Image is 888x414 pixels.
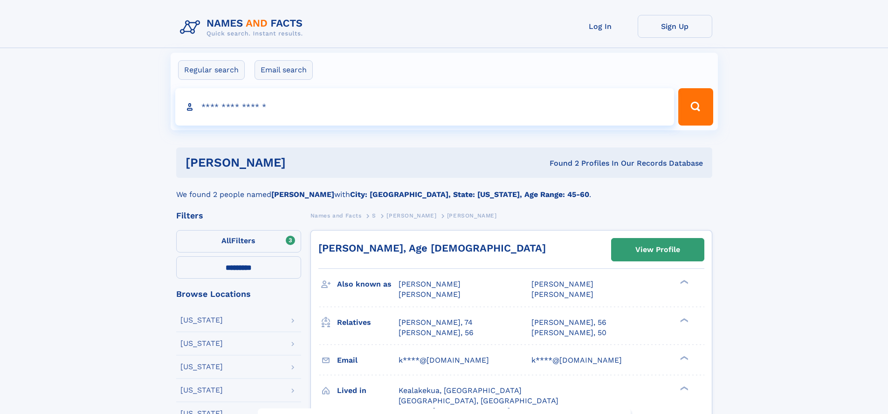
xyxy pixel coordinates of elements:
[638,15,712,38] a: Sign Up
[678,355,689,361] div: ❯
[612,239,704,261] a: View Profile
[176,211,301,220] div: Filters
[386,210,436,221] a: [PERSON_NAME]
[399,396,558,405] span: [GEOGRAPHIC_DATA], [GEOGRAPHIC_DATA]
[178,60,245,80] label: Regular search
[399,386,522,395] span: Kealakekua, [GEOGRAPHIC_DATA]
[678,317,689,323] div: ❯
[337,352,399,368] h3: Email
[186,157,418,168] h1: [PERSON_NAME]
[337,383,399,399] h3: Lived in
[176,178,712,200] div: We found 2 people named with .
[271,190,334,199] b: [PERSON_NAME]
[531,328,606,338] a: [PERSON_NAME], 50
[531,317,606,328] a: [PERSON_NAME], 56
[372,212,376,219] span: S
[678,88,713,126] button: Search Button
[372,210,376,221] a: S
[678,279,689,285] div: ❯
[386,212,436,219] span: [PERSON_NAME]
[176,230,301,253] label: Filters
[678,385,689,391] div: ❯
[635,239,680,260] div: View Profile
[175,88,675,126] input: search input
[337,276,399,292] h3: Also known as
[447,212,497,219] span: [PERSON_NAME]
[221,236,231,245] span: All
[180,316,223,324] div: [US_STATE]
[399,328,474,338] a: [PERSON_NAME], 56
[563,15,638,38] a: Log In
[350,190,589,199] b: City: [GEOGRAPHIC_DATA], State: [US_STATE], Age Range: 45-60
[318,242,546,254] a: [PERSON_NAME], Age [DEMOGRAPHIC_DATA]
[399,280,461,288] span: [PERSON_NAME]
[180,363,223,371] div: [US_STATE]
[337,315,399,330] h3: Relatives
[399,290,461,299] span: [PERSON_NAME]
[531,290,593,299] span: [PERSON_NAME]
[176,290,301,298] div: Browse Locations
[399,317,473,328] a: [PERSON_NAME], 74
[418,158,703,168] div: Found 2 Profiles In Our Records Database
[176,15,310,40] img: Logo Names and Facts
[255,60,313,80] label: Email search
[531,280,593,288] span: [PERSON_NAME]
[180,386,223,394] div: [US_STATE]
[310,210,362,221] a: Names and Facts
[180,340,223,347] div: [US_STATE]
